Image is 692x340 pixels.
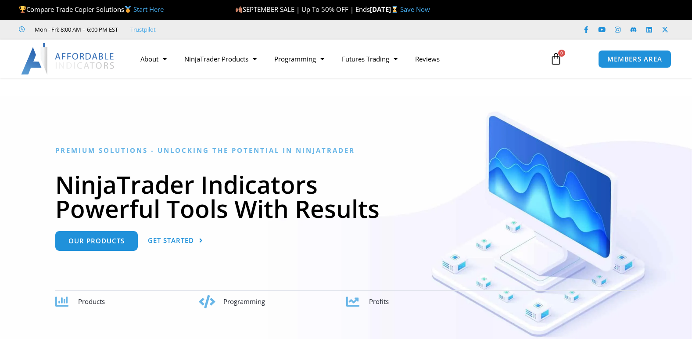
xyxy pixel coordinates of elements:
[19,5,164,14] span: Compare Trade Copier Solutions
[333,49,406,69] a: Futures Trading
[133,5,164,14] a: Start Here
[558,50,565,57] span: 0
[19,6,26,13] img: 🏆
[537,46,575,72] a: 0
[21,43,115,75] img: LogoAI | Affordable Indicators – NinjaTrader
[68,238,125,244] span: Our Products
[148,237,194,244] span: Get Started
[32,24,118,35] span: Mon - Fri: 8:00 AM – 6:00 PM EST
[223,297,265,306] span: Programming
[236,6,242,13] img: 🍂
[148,231,203,251] a: Get Started
[55,146,637,155] h6: Premium Solutions - Unlocking the Potential in NinjaTrader
[406,49,448,69] a: Reviews
[176,49,265,69] a: NinjaTrader Products
[400,5,430,14] a: Save Now
[78,297,105,306] span: Products
[132,49,540,69] nav: Menu
[132,49,176,69] a: About
[265,49,333,69] a: Programming
[391,6,398,13] img: ⌛
[130,24,156,35] a: Trustpilot
[55,231,138,251] a: Our Products
[598,50,671,68] a: MEMBERS AREA
[235,5,370,14] span: SEPTEMBER SALE | Up To 50% OFF | Ends
[607,56,662,62] span: MEMBERS AREA
[370,5,400,14] strong: [DATE]
[125,6,131,13] img: 🥇
[369,297,389,306] span: Profits
[55,172,637,221] h1: NinjaTrader Indicators Powerful Tools With Results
